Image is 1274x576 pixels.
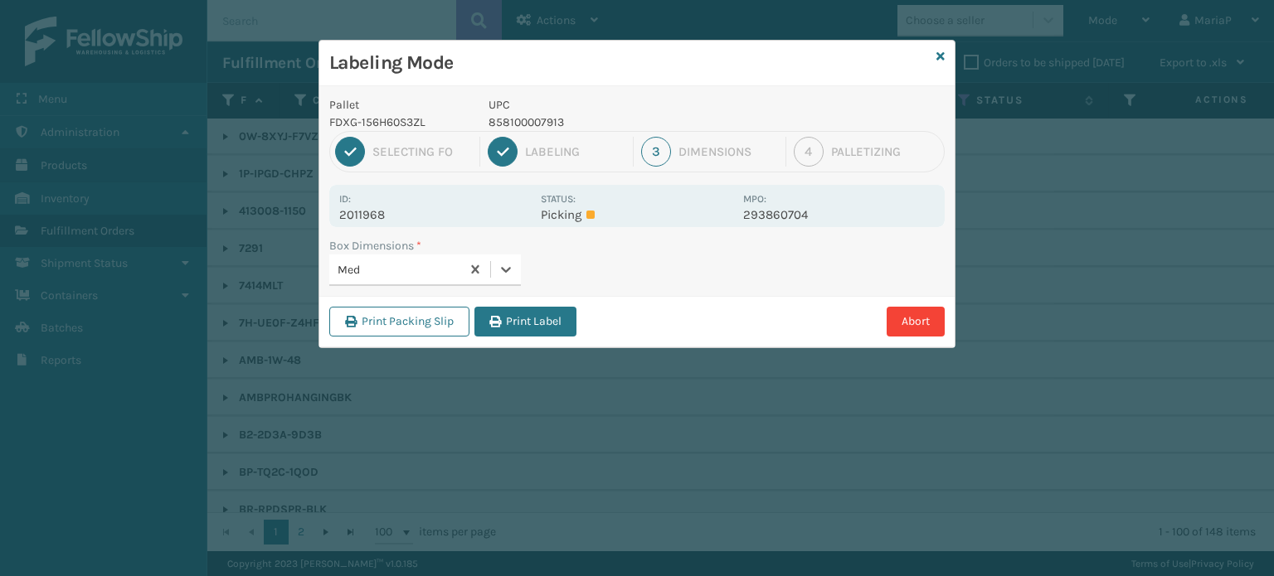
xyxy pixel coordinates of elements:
[541,207,732,222] p: Picking
[329,237,421,254] label: Box Dimensions
[335,137,365,167] div: 1
[743,193,766,205] label: MPO:
[641,137,671,167] div: 3
[488,137,518,167] div: 2
[329,51,930,75] h3: Labeling Mode
[339,193,351,205] label: Id:
[372,144,472,159] div: Selecting FO
[329,307,469,336] button: Print Packing Slip
[831,144,939,159] div: Palletizing
[329,114,469,131] p: FDXG-156H60S3ZL
[489,114,733,131] p: 858100007913
[743,207,935,222] p: 293860704
[489,96,733,114] p: UPC
[541,193,576,205] label: Status:
[329,96,469,114] p: Pallet
[678,144,778,159] div: Dimensions
[525,144,625,159] div: Labeling
[887,307,945,336] button: Abort
[474,307,576,336] button: Print Label
[338,261,462,278] div: Med
[339,207,531,222] p: 2011968
[794,137,824,167] div: 4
